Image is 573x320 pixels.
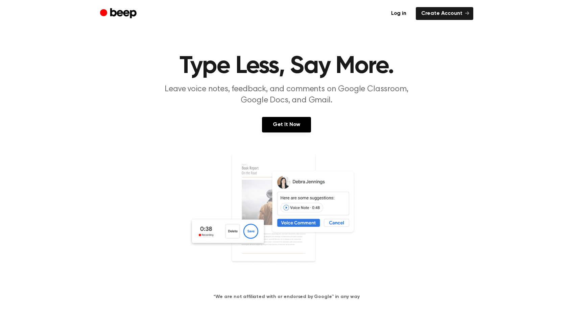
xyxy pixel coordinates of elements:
a: Create Account [416,7,473,20]
h1: Type Less, Say More. [114,54,460,78]
a: Get It Now [262,117,311,132]
a: Log in [386,7,412,20]
p: Leave voice notes, feedback, and comments on Google Classroom, Google Docs, and Gmail. [157,84,416,106]
img: Voice Comments on Docs and Recording Widget [189,153,385,282]
h4: *We are not affiliated with or endorsed by Google™ in any way [8,293,565,300]
a: Beep [100,7,138,20]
